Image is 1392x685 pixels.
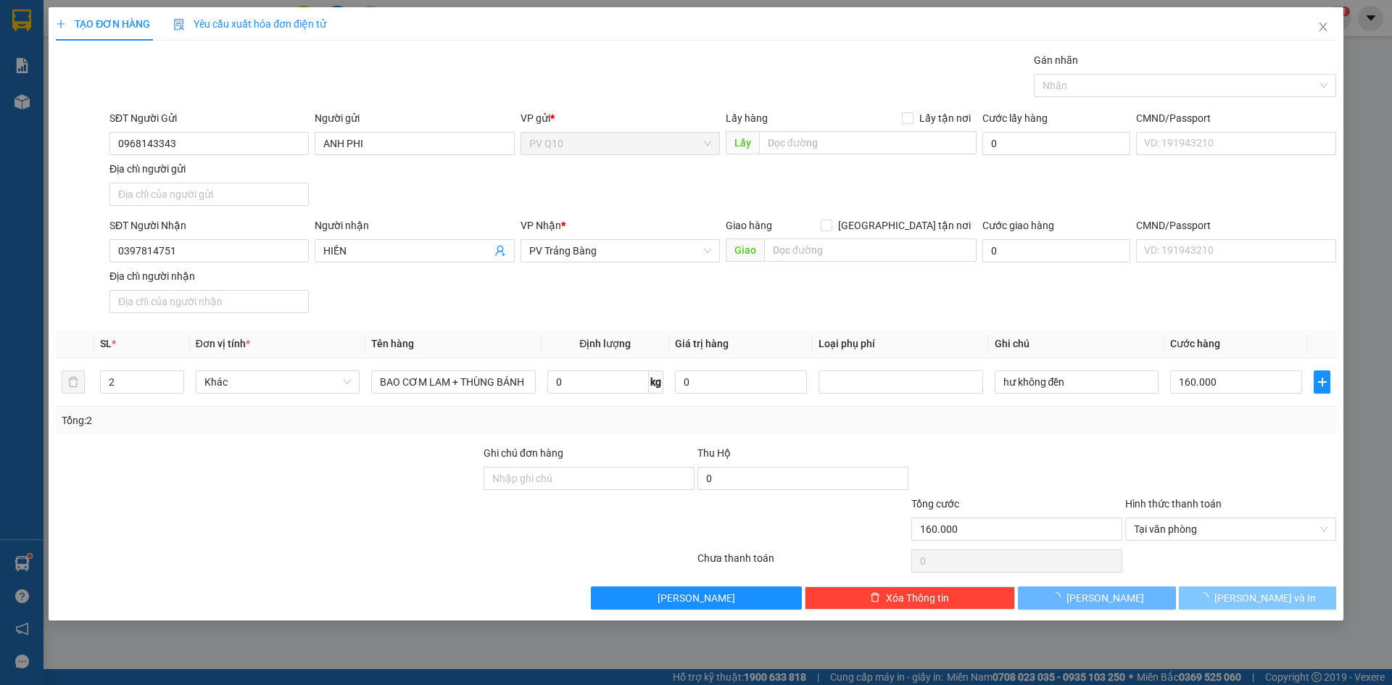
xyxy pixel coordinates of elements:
[484,467,695,490] input: Ghi chú đơn hàng
[726,220,772,231] span: Giao hàng
[1051,592,1066,602] span: loading
[1018,586,1175,610] button: [PERSON_NAME]
[995,370,1159,394] input: Ghi Chú
[989,330,1164,358] th: Ghi chú
[1317,21,1329,33] span: close
[62,412,537,428] div: Tổng: 2
[521,110,720,126] div: VP gửi
[726,112,768,124] span: Lấy hàng
[911,498,959,510] span: Tổng cước
[886,590,949,606] span: Xóa Thông tin
[1170,338,1220,349] span: Cước hàng
[1066,590,1144,606] span: [PERSON_NAME]
[62,370,85,394] button: delete
[696,550,910,576] div: Chưa thanh toán
[982,112,1048,124] label: Cước lấy hàng
[1303,7,1343,48] button: Close
[658,590,735,606] span: [PERSON_NAME]
[315,217,514,233] div: Người nhận
[100,338,112,349] span: SL
[109,268,309,284] div: Địa chỉ người nhận
[1179,586,1336,610] button: [PERSON_NAME] và In
[371,338,414,349] span: Tên hàng
[1134,518,1327,540] span: Tại văn phòng
[832,217,977,233] span: [GEOGRAPHIC_DATA] tận nơi
[204,371,351,393] span: Khác
[579,338,631,349] span: Định lượng
[1136,217,1335,233] div: CMND/Passport
[1136,110,1335,126] div: CMND/Passport
[870,592,880,604] span: delete
[759,131,977,154] input: Dọc đường
[529,133,711,154] span: PV Q10
[109,110,309,126] div: SĐT Người Gửi
[196,338,250,349] span: Đơn vị tính
[494,245,506,257] span: user-add
[813,330,988,358] th: Loại phụ phí
[56,19,66,29] span: plus
[109,183,309,206] input: Địa chỉ của người gửi
[675,370,807,394] input: 0
[726,238,764,262] span: Giao
[1314,370,1330,394] button: plus
[109,217,309,233] div: SĐT Người Nhận
[1214,590,1316,606] span: [PERSON_NAME] và In
[1034,54,1078,66] label: Gán nhãn
[982,239,1130,262] input: Cước giao hàng
[109,161,309,177] div: Địa chỉ người gửi
[315,110,514,126] div: Người gửi
[521,220,561,231] span: VP Nhận
[697,447,731,459] span: Thu Hộ
[371,370,535,394] input: VD: Bàn, Ghế
[764,238,977,262] input: Dọc đường
[56,18,150,30] span: TẠO ĐƠN HÀNG
[675,338,729,349] span: Giá trị hàng
[173,18,326,30] span: Yêu cầu xuất hóa đơn điện tử
[484,447,563,459] label: Ghi chú đơn hàng
[529,240,711,262] span: PV Trảng Bàng
[726,131,759,154] span: Lấy
[805,586,1016,610] button: deleteXóa Thông tin
[591,586,802,610] button: [PERSON_NAME]
[1198,592,1214,602] span: loading
[1125,498,1222,510] label: Hình thức thanh toán
[173,19,185,30] img: icon
[982,132,1130,155] input: Cước lấy hàng
[913,110,977,126] span: Lấy tận nơi
[1314,376,1329,388] span: plus
[649,370,663,394] span: kg
[109,290,309,313] input: Địa chỉ của người nhận
[982,220,1054,231] label: Cước giao hàng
